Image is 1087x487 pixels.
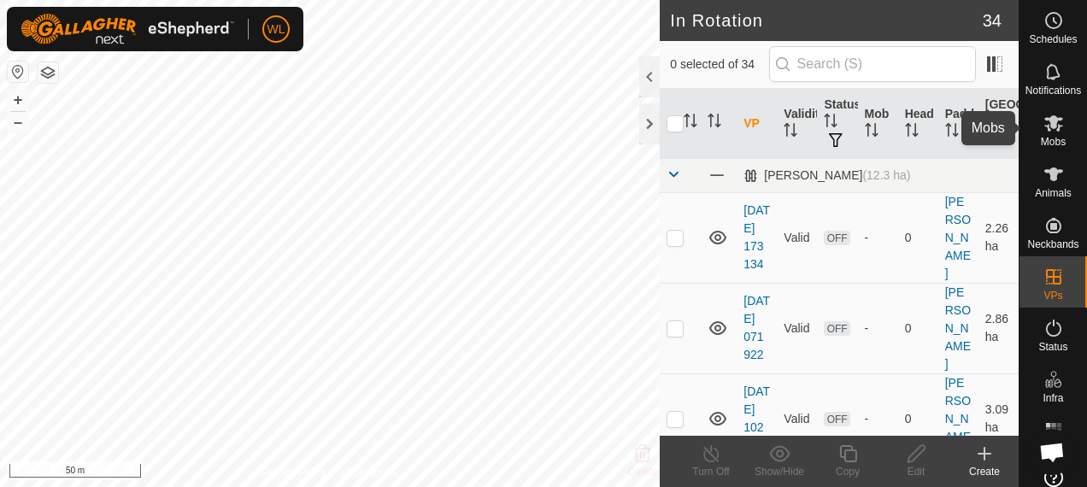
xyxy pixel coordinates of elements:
p-sorticon: Activate to sort [905,126,919,139]
td: 0 [898,283,938,373]
span: 0 selected of 34 [670,56,768,73]
td: Valid [777,192,817,283]
span: Animals [1035,188,1072,198]
div: Copy [814,464,882,479]
th: VP [737,89,777,159]
a: Open chat [1029,429,1075,475]
span: Status [1038,342,1067,352]
input: Search (S) [769,46,976,82]
span: Infra [1043,393,1063,403]
a: Contact Us [347,465,397,480]
span: VPs [1043,290,1062,301]
span: Neckbands [1027,239,1078,249]
span: Mobs [1041,137,1066,147]
p-sorticon: Activate to sort [684,116,697,130]
td: Valid [777,283,817,373]
span: OFF [824,321,849,336]
td: 0 [898,373,938,464]
div: [PERSON_NAME] [743,168,910,183]
span: Notifications [1025,85,1081,96]
div: Turn Off [677,464,745,479]
p-sorticon: Activate to sort [945,126,959,139]
td: 0 [898,192,938,283]
a: [DATE] 071922 [743,294,770,361]
td: Valid [777,373,817,464]
span: OFF [824,231,849,245]
div: - [865,229,891,247]
th: Status [817,89,857,159]
a: [PERSON_NAME] [945,376,971,461]
th: Validity [777,89,817,159]
a: [DATE] 102036 [743,384,770,452]
a: [PERSON_NAME] [945,195,971,280]
div: Create [950,464,1019,479]
a: [PERSON_NAME] [945,285,971,371]
td: 2.86 ha [978,283,1019,373]
th: Mob [858,89,898,159]
button: – [8,112,28,132]
span: 34 [983,8,1002,33]
span: OFF [824,412,849,426]
span: (12.3 ha) [862,168,910,182]
button: Reset Map [8,62,28,82]
div: - [865,320,891,337]
span: WL [267,21,285,38]
button: Map Layers [38,62,58,83]
div: - [865,410,891,428]
a: Privacy Policy [262,465,326,480]
td: 2.26 ha [978,192,1019,283]
p-sorticon: Activate to sort [784,126,797,139]
p-sorticon: Activate to sort [865,126,878,139]
p-sorticon: Activate to sort [824,116,837,130]
span: Schedules [1029,34,1077,44]
p-sorticon: Activate to sort [985,134,999,148]
img: Gallagher Logo [21,14,234,44]
th: Paddock [938,89,978,159]
button: + [8,90,28,110]
p-sorticon: Activate to sort [708,116,721,130]
span: Heatmap [1032,444,1074,455]
th: Head [898,89,938,159]
div: Edit [882,464,950,479]
a: [DATE] 173134 [743,203,770,271]
div: Show/Hide [745,464,814,479]
h2: In Rotation [670,10,983,31]
td: 3.09 ha [978,373,1019,464]
th: [GEOGRAPHIC_DATA] Area [978,89,1019,159]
